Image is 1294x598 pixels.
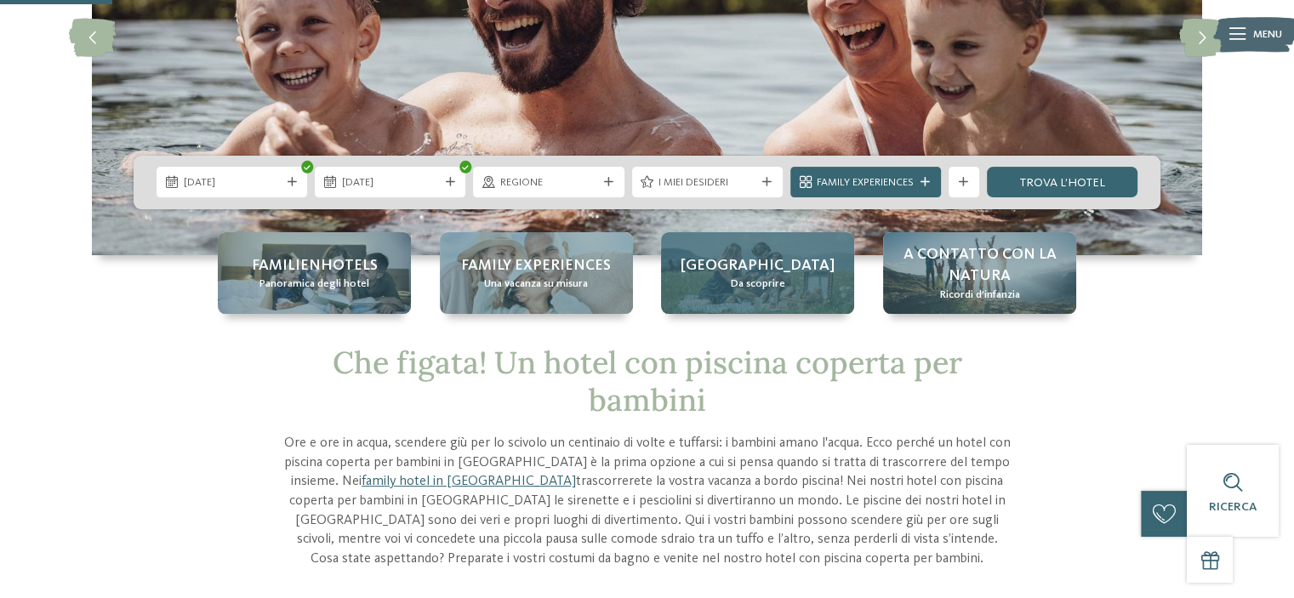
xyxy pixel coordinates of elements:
[987,167,1137,197] a: trova l’hotel
[681,255,835,276] span: [GEOGRAPHIC_DATA]
[252,255,378,276] span: Familienhotels
[362,475,576,488] a: family hotel in [GEOGRAPHIC_DATA]
[184,175,281,191] span: [DATE]
[342,175,439,191] span: [DATE]
[883,232,1076,314] a: Cercate un hotel con piscina coperta per bambini in Alto Adige? A contatto con la natura Ricordi ...
[1209,501,1257,513] span: Ricerca
[817,175,914,191] span: Family Experiences
[484,276,588,292] span: Una vacanza su misura
[440,232,633,314] a: Cercate un hotel con piscina coperta per bambini in Alto Adige? Family experiences Una vacanza su...
[731,276,785,292] span: Da scoprire
[939,288,1019,303] span: Ricordi d’infanzia
[218,232,411,314] a: Cercate un hotel con piscina coperta per bambini in Alto Adige? Familienhotels Panoramica degli h...
[661,232,854,314] a: Cercate un hotel con piscina coperta per bambini in Alto Adige? [GEOGRAPHIC_DATA] Da scoprire
[898,244,1061,287] span: A contatto con la natura
[259,276,369,292] span: Panoramica degli hotel
[658,175,755,191] span: I miei desideri
[500,175,597,191] span: Regione
[283,434,1012,569] p: Ore e ore in acqua, scendere giù per lo scivolo un centinaio di volte e tuffarsi: i bambini amano...
[332,343,961,419] span: Che figata! Un hotel con piscina coperta per bambini
[461,255,611,276] span: Family experiences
